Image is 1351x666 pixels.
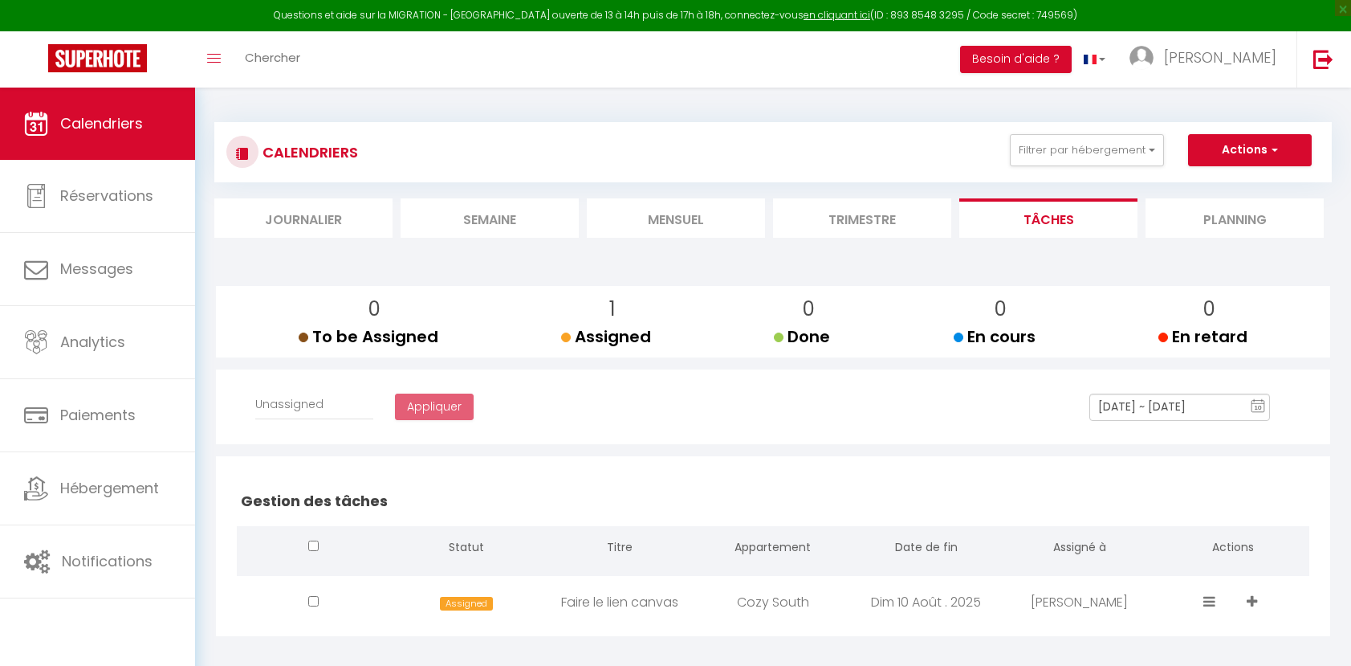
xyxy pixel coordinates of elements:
[1188,134,1312,166] button: Actions
[299,325,438,348] span: To be Assigned
[401,198,579,238] li: Semaine
[966,294,1036,325] p: 0
[607,539,633,555] span: Titre
[1313,49,1333,69] img: logout
[697,576,850,628] div: Cozy South
[1171,294,1247,325] p: 0
[1129,46,1154,70] img: ...
[774,325,830,348] span: Done
[60,259,133,279] span: Messages
[311,294,438,325] p: 0
[1284,599,1351,666] iframe: LiveChat chat widget
[574,294,651,325] p: 1
[62,551,153,571] span: Notifications
[48,44,147,72] img: Super Booking
[959,198,1137,238] li: Tâches
[1053,539,1106,555] span: Assigné à
[1254,404,1262,411] text: 10
[233,31,312,88] a: Chercher
[449,539,484,555] span: Statut
[773,198,951,238] li: Trimestre
[395,394,474,421] button: Appliquer
[587,198,765,238] li: Mensuel
[804,8,870,22] a: en cliquant ici
[60,113,143,133] span: Calendriers
[1146,198,1324,238] li: Planning
[440,597,492,611] span: Assigned
[237,476,1309,526] h2: Gestion des tâches
[60,186,153,206] span: Réservations
[258,134,358,170] h3: CALENDRIERS
[1089,394,1270,421] input: Select Date Range
[787,294,830,325] p: 0
[60,478,159,498] span: Hébergement
[1117,31,1296,88] a: ... [PERSON_NAME]
[960,46,1072,73] button: Besoin d'aide ?
[895,539,958,555] span: Date de fin
[543,576,697,628] div: Faire le lien canvas
[60,332,125,352] span: Analytics
[1158,325,1247,348] span: En retard
[214,198,393,238] li: Journalier
[849,576,1003,628] div: Dim 10 Août . 2025
[1212,539,1254,555] span: Actions
[1010,134,1164,166] button: Filtrer par hébergement
[245,49,300,66] span: Chercher
[1164,47,1276,67] span: [PERSON_NAME]
[735,539,811,555] span: Appartement
[954,325,1036,348] span: En cours
[561,325,651,348] span: Assigned
[60,405,136,425] span: Paiements
[1003,576,1156,628] div: [PERSON_NAME]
